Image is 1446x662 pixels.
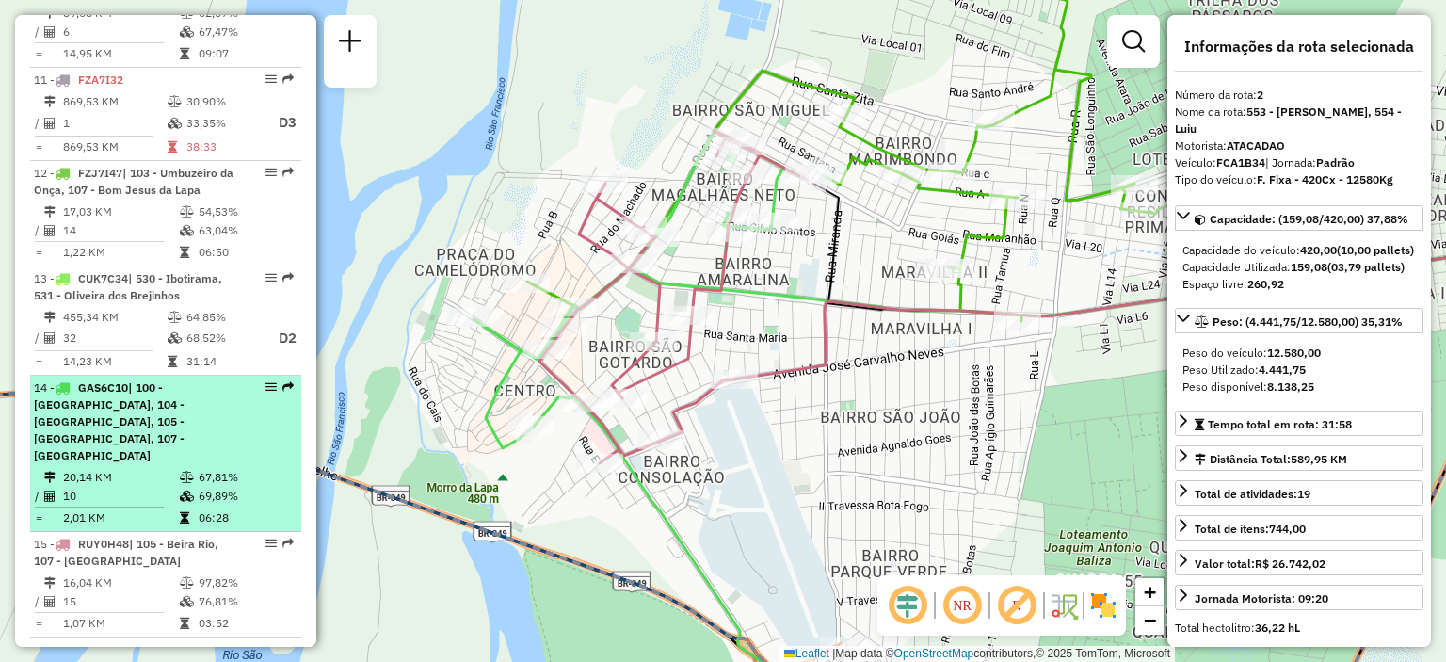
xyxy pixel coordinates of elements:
td: 32 [62,327,167,350]
td: = [34,137,43,156]
span: + [1144,580,1156,604]
i: Distância Total [44,577,56,589]
div: Capacidade: (159,08/420,00) 37,88% [1175,234,1423,300]
span: 13 - [34,271,222,302]
span: | 100 - [GEOGRAPHIC_DATA], 104 - [GEOGRAPHIC_DATA], 105 - [GEOGRAPHIC_DATA], 107 - [GEOGRAPHIC_DATA] [34,380,185,462]
span: 15 - [34,537,218,568]
div: Peso Utilizado: [1182,362,1416,379]
i: Tempo total em rota [180,247,189,258]
strong: 36,22 hL [1255,621,1300,635]
td: 20,14 KM [62,468,179,487]
em: Opções [265,272,277,283]
td: 1 [62,111,167,135]
i: % de utilização da cubagem [180,225,194,236]
a: Zoom out [1135,606,1164,635]
span: Peso: (4.441,75/12.580,00) 35,31% [1213,315,1403,329]
span: | 103 - Umbuzeiro da Onça, 107 - Bom Jesus da Lapa [34,166,233,197]
td: 455,34 KM [62,308,167,327]
a: Tempo total em rota: 31:58 [1175,411,1423,436]
td: / [34,327,43,350]
td: 54,53% [198,202,293,221]
div: Nome da rota: [1175,104,1423,137]
i: % de utilização do peso [168,312,182,323]
td: 67,81% [198,468,293,487]
i: % de utilização da cubagem [180,596,194,607]
h4: Informações da rota selecionada [1175,38,1423,56]
td: 68,52% [185,327,261,350]
strong: 159,08 [1291,260,1327,274]
p: D3 [263,112,297,134]
td: 869,53 KM [62,137,167,156]
td: 6 [62,23,179,41]
td: 03:52 [198,614,293,633]
span: 11 - [34,73,123,87]
div: Motorista: [1175,137,1423,154]
span: | 530 - Ibotirama, 531 - Oliveira dos Brejinhos [34,271,222,302]
div: Jornada Motorista: 09:20 [1195,590,1328,607]
td: 14,23 KM [62,352,167,371]
em: Rota exportada [282,381,294,393]
i: % de utilização da cubagem [168,118,182,129]
a: Total de atividades:19 [1175,480,1423,506]
span: Capacidade: (159,08/420,00) 37,88% [1210,212,1408,226]
i: Distância Total [44,96,56,107]
div: Veículo: [1175,154,1423,171]
td: 06:28 [198,509,293,527]
i: % de utilização do peso [180,577,194,589]
strong: 8.138,25 [1267,379,1314,394]
td: = [34,243,43,262]
strong: 2 [1257,88,1263,102]
a: Nova sessão e pesquisa [331,23,369,65]
em: Opções [265,381,277,393]
i: Total de Atividades [44,118,56,129]
div: Distância Total: [1195,451,1347,468]
td: 31:14 [185,352,261,371]
em: Rota exportada [282,73,294,85]
td: / [34,23,43,41]
i: % de utilização do peso [180,472,194,483]
i: Distância Total [44,312,56,323]
strong: Padrão [1316,155,1355,170]
i: Total de Atividades [44,332,56,344]
span: RUY0H48 [78,537,129,551]
a: Distância Total:589,95 KM [1175,445,1423,471]
em: Rota exportada [282,272,294,283]
span: 589,95 KM [1291,452,1347,466]
a: Jornada Motorista: 09:20 [1175,585,1423,610]
span: Ocultar deslocamento [885,583,930,628]
i: Total de Atividades [44,491,56,502]
div: Map data © contributors,© 2025 TomTom, Microsoft [779,646,1175,662]
span: Ocultar NR [940,583,985,628]
a: Exibir filtros [1115,23,1152,60]
span: − [1144,608,1156,632]
td: 15 [62,592,179,611]
i: % de utilização do peso [168,96,182,107]
strong: 553 - [PERSON_NAME], 554 - Luiu [1175,105,1402,136]
td: = [34,614,43,633]
td: = [34,44,43,63]
td: / [34,592,43,611]
span: FZJ7I47 [78,166,122,180]
i: Total de Atividades [44,596,56,607]
div: Total de itens: [1195,521,1306,538]
strong: 744,00 [1269,522,1306,536]
a: Peso: (4.441,75/12.580,00) 35,31% [1175,308,1423,333]
p: D2 [263,328,297,349]
i: Tempo total em rota [180,512,189,524]
div: Tipo do veículo: [1175,171,1423,188]
em: Opções [265,538,277,549]
strong: 19 [1297,487,1310,501]
div: Capacidade do veículo: [1182,242,1416,259]
strong: 420,00 [1300,243,1337,257]
td: 97,82% [198,573,293,592]
div: Número da rota: [1175,87,1423,104]
i: Tempo total em rota [168,141,177,153]
td: 2,01 KM [62,509,179,527]
span: FZA7I32 [78,73,123,87]
span: Peso do veículo: [1182,346,1321,360]
td: / [34,487,43,506]
td: 38:33 [185,137,261,156]
td: 06:50 [198,243,293,262]
td: 1,22 KM [62,243,179,262]
td: 63,04% [198,221,293,240]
